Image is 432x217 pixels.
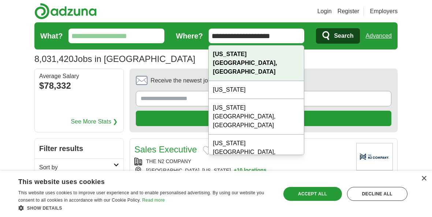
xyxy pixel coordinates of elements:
[283,187,342,201] div: Accept all
[142,198,165,203] a: Read more, opens a new window
[366,29,392,43] a: Advanced
[356,143,393,170] img: Company logo
[176,30,203,41] label: Where?
[39,163,113,172] h2: Sort by
[136,111,391,126] button: Create alert
[18,204,273,212] div: Show details
[347,187,407,201] div: Decline all
[150,76,276,85] span: Receive the newest jobs for this search :
[39,79,119,92] div: $78,332
[234,167,237,174] span: +
[316,28,360,44] button: Search
[209,99,304,135] div: [US_STATE][GEOGRAPHIC_DATA], [GEOGRAPHIC_DATA]
[338,7,360,16] a: Register
[35,158,123,176] a: Sort by
[203,146,212,155] button: Add to favorite jobs
[209,135,304,170] div: [US_STATE][GEOGRAPHIC_DATA], [GEOGRAPHIC_DATA]
[334,29,353,43] span: Search
[18,175,255,186] div: This website uses cookies
[213,51,277,75] strong: [US_STATE][GEOGRAPHIC_DATA], [GEOGRAPHIC_DATA]
[40,30,63,41] label: What?
[421,176,427,181] div: Close
[234,167,267,174] button: +10 locations
[71,117,118,126] a: See More Stats ❯
[35,139,123,158] h2: Filter results
[18,190,264,203] span: This website uses cookies to improve user experience and to enable personalised advertising. By u...
[370,7,398,16] a: Employers
[34,3,97,19] img: Adzuna logo
[134,144,197,154] a: Sales Executive
[209,81,304,99] div: [US_STATE]
[134,158,350,165] div: THE N2 COMPANY
[34,54,195,64] h1: Jobs in [GEOGRAPHIC_DATA]
[134,167,350,174] div: [GEOGRAPHIC_DATA], [US_STATE]
[39,73,119,79] div: Average Salary
[27,206,62,211] span: Show details
[34,52,74,66] span: 8,031,420
[317,7,332,16] a: Login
